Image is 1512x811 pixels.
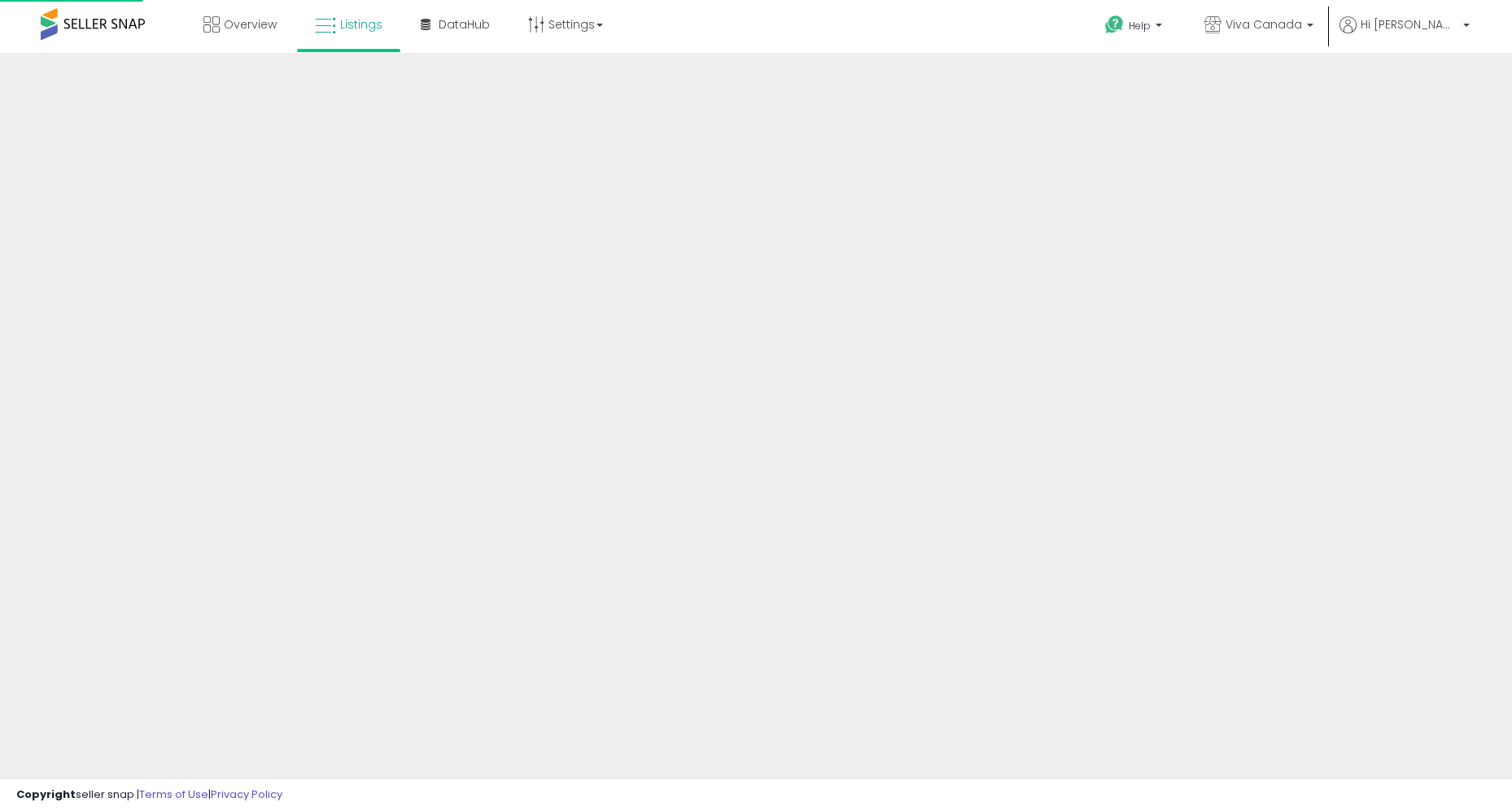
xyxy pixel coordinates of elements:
span: DataHub [439,16,490,33]
span: Viva Canada [1226,16,1302,33]
a: Hi [PERSON_NAME] [1339,16,1470,53]
span: Overview [224,16,277,33]
a: Help [1092,2,1178,53]
i: Get Help [1104,15,1125,35]
span: Help [1129,19,1151,33]
span: Hi [PERSON_NAME] [1361,16,1458,33]
span: Listings [340,16,382,33]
